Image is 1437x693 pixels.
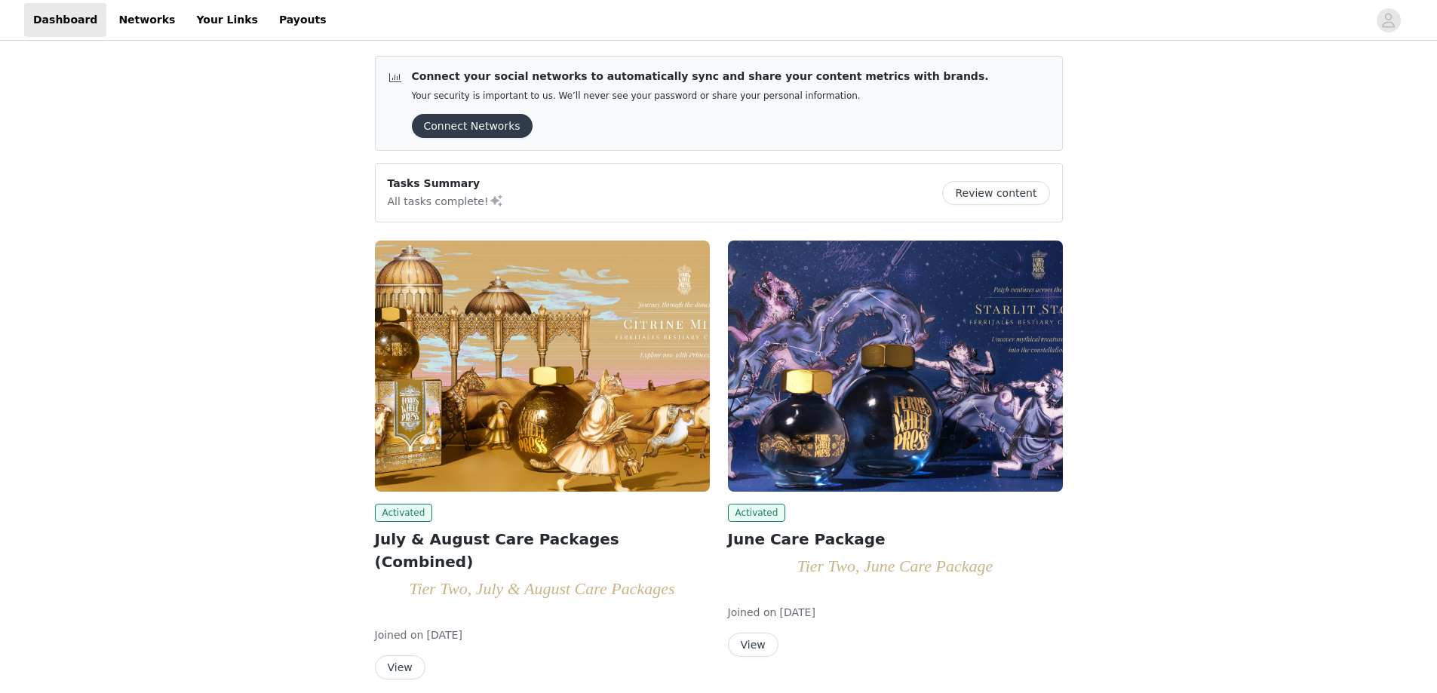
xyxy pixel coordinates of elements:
[409,579,674,598] em: Tier Two, July & August Care Packages
[427,629,462,641] span: [DATE]
[375,528,710,573] h2: July & August Care Packages (Combined)
[375,655,425,679] button: View
[24,3,106,37] a: Dashboard
[375,504,433,522] span: Activated
[412,90,989,102] p: Your security is important to us. We’ll never see your password or share your personal information.
[728,528,1063,550] h2: June Care Package
[728,606,777,618] span: Joined on
[728,504,786,522] span: Activated
[375,662,425,673] a: View
[187,3,267,37] a: Your Links
[375,241,710,492] img: Ferris Wheel Press (UK)
[270,3,336,37] a: Payouts
[412,114,533,138] button: Connect Networks
[797,557,993,575] em: Tier Two, June Care Package
[780,606,815,618] span: [DATE]
[728,241,1063,492] img: Ferris Wheel Press (UK)
[109,3,184,37] a: Networks
[1381,8,1396,32] div: avatar
[728,639,778,651] a: View
[728,633,778,657] button: View
[388,176,504,192] p: Tasks Summary
[412,69,989,84] p: Connect your social networks to automatically sync and share your content metrics with brands.
[942,181,1049,205] button: Review content
[388,192,504,210] p: All tasks complete!
[375,629,424,641] span: Joined on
